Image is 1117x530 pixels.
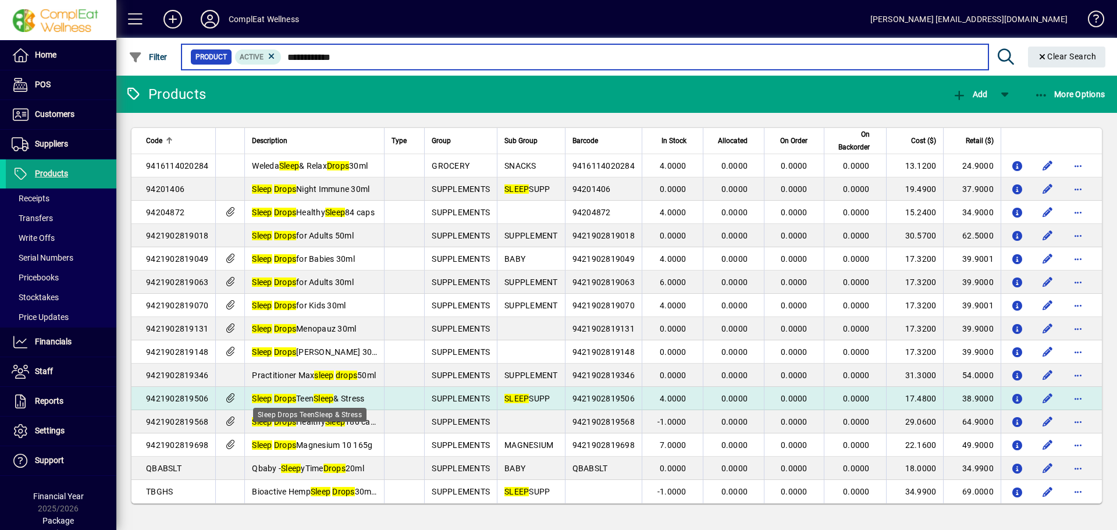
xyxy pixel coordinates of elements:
[252,278,354,287] span: for Adults 30ml
[252,134,287,147] span: Description
[6,70,116,99] a: POS
[943,433,1001,457] td: 49.9000
[943,247,1001,271] td: 39.9001
[504,371,558,380] span: SUPPLEMENT
[252,184,369,194] span: Night Immune 30ml
[281,464,301,473] em: Sleep
[721,184,748,194] span: 0.0000
[721,417,748,426] span: 0.0000
[943,340,1001,364] td: 39.9000
[252,134,377,147] div: Description
[943,410,1001,433] td: 64.9000
[432,394,490,403] span: SUPPLEMENTS
[274,417,296,426] em: Drops
[660,347,686,357] span: 0.0000
[12,194,49,203] span: Receipts
[35,426,65,435] span: Settings
[332,487,354,496] em: Drops
[12,273,59,282] span: Pricebooks
[572,161,635,170] span: 9416114020284
[1069,389,1087,408] button: More options
[35,80,51,89] span: POS
[12,214,53,223] span: Transfers
[6,357,116,386] a: Staff
[1038,459,1057,478] button: Edit
[235,49,282,65] mat-chip: Activation Status: Active
[125,85,206,104] div: Products
[146,347,208,357] span: 9421902819148
[721,440,748,450] span: 0.0000
[146,231,208,240] span: 9421902819018
[1038,156,1057,175] button: Edit
[252,208,272,217] em: Sleep
[252,184,272,194] em: Sleep
[660,371,686,380] span: 0.0000
[572,231,635,240] span: 9421902819018
[146,134,162,147] span: Code
[35,139,68,148] span: Suppliers
[252,254,272,264] em: Sleep
[432,487,490,496] span: SUPPLEMENTS
[146,278,208,287] span: 9421902819063
[1069,273,1087,291] button: More options
[392,134,407,147] span: Type
[1038,203,1057,222] button: Edit
[35,337,72,346] span: Financials
[781,394,807,403] span: 0.0000
[886,480,944,503] td: 34.9900
[35,109,74,119] span: Customers
[943,294,1001,317] td: 39.9001
[432,301,490,310] span: SUPPLEMENTS
[943,154,1001,177] td: 24.9000
[240,53,264,61] span: Active
[781,208,807,217] span: 0.0000
[572,278,635,287] span: 9421902819063
[12,253,73,262] span: Serial Numbers
[1031,84,1108,105] button: More Options
[660,161,686,170] span: 4.0000
[1069,226,1087,245] button: More options
[1069,459,1087,478] button: More options
[432,278,490,287] span: SUPPLEMENTS
[6,41,116,70] a: Home
[886,457,944,480] td: 18.0000
[1038,250,1057,268] button: Edit
[252,464,364,473] span: Qbaby - yTime 20ml
[943,177,1001,201] td: 37.9000
[572,254,635,264] span: 9421902819049
[1069,319,1087,338] button: More options
[843,161,870,170] span: 0.0000
[911,134,936,147] span: Cost ($)
[657,417,686,426] span: -1.0000
[781,440,807,450] span: 0.0000
[660,394,686,403] span: 4.0000
[886,154,944,177] td: 13.1200
[252,231,272,240] em: Sleep
[252,231,354,240] span: for Adults 50ml
[649,134,697,147] div: In Stock
[146,440,208,450] span: 9421902819698
[35,456,64,465] span: Support
[1038,273,1057,291] button: Edit
[721,231,748,240] span: 0.0000
[146,301,208,310] span: 9421902819070
[146,324,208,333] span: 9421902819131
[146,161,208,170] span: 9416114020284
[1038,319,1057,338] button: Edit
[1069,343,1087,361] button: More options
[126,47,170,67] button: Filter
[721,324,748,333] span: 0.0000
[146,134,208,147] div: Code
[274,208,296,217] em: Drops
[721,208,748,217] span: 0.0000
[661,134,686,147] span: In Stock
[660,324,686,333] span: 0.0000
[572,184,611,194] span: 94201406
[1069,366,1087,385] button: More options
[252,278,272,287] em: Sleep
[327,161,349,170] em: Drops
[504,184,529,194] em: SLEEP
[35,50,56,59] span: Home
[1069,412,1087,431] button: More options
[886,364,944,387] td: 31.3000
